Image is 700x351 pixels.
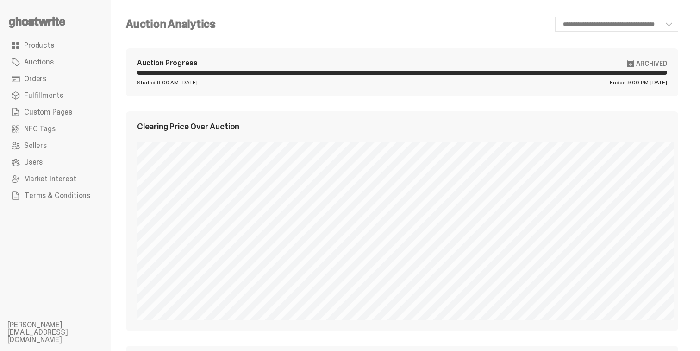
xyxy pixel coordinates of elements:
[7,37,104,54] a: Products
[7,187,104,204] a: Terms & Conditions
[24,108,72,116] span: Custom Pages
[137,59,197,67] div: Auction Progress
[24,192,90,199] span: Terms & Conditions
[24,142,47,149] span: Sellers
[7,121,104,137] a: NFC Tags
[24,42,54,49] span: Products
[24,58,54,66] span: Auctions
[24,75,46,83] span: Orders
[24,175,76,183] span: Market Interest
[650,80,667,85] span: [DATE]
[7,70,104,87] a: Orders
[24,92,63,99] span: Fulfillments
[7,137,104,154] a: Sellers
[7,321,119,344] li: [PERSON_NAME][EMAIL_ADDRESS][DOMAIN_NAME]
[636,60,667,67] span: Archived
[137,122,667,131] div: Clearing Price Over Auction
[7,104,104,121] a: Custom Pages
[126,19,216,30] h4: Auction Analytics
[24,159,43,166] span: Users
[7,171,104,187] a: Market Interest
[137,80,179,85] span: Started 9:00 AM
[181,80,197,85] span: [DATE]
[7,154,104,171] a: Users
[7,54,104,70] a: Auctions
[7,87,104,104] a: Fulfillments
[610,80,648,85] span: Ended 9:00 PM
[24,125,56,133] span: NFC Tags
